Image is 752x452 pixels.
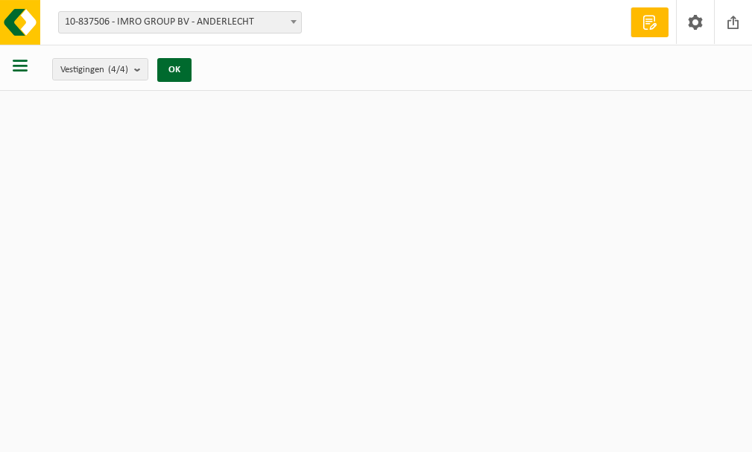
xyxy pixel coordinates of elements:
[59,12,301,33] span: 10-837506 - IMRO GROUP BV - ANDERLECHT
[157,58,192,82] button: OK
[60,59,128,81] span: Vestigingen
[58,11,302,34] span: 10-837506 - IMRO GROUP BV - ANDERLECHT
[108,65,128,74] count: (4/4)
[52,58,148,80] button: Vestigingen(4/4)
